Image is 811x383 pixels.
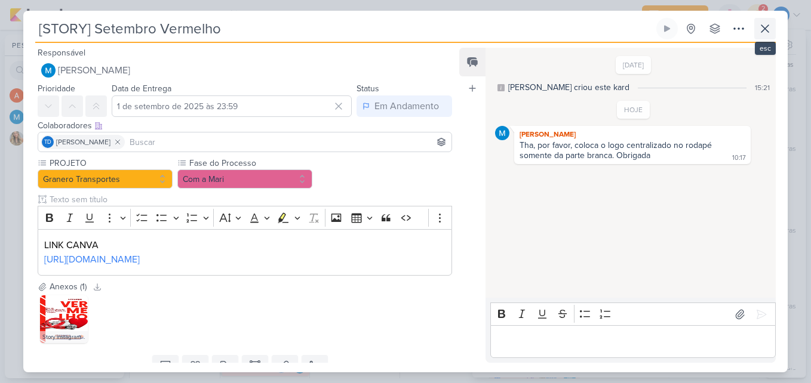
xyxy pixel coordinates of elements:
img: MARIANA MIRANDA [41,63,56,78]
p: LINK CANVA [44,238,446,252]
img: porJ03XNmzGtmA1t9Yx4DWRwrtavRt5TemJaMK0u.jpg [40,295,88,343]
div: Editor editing area: main [490,325,776,358]
label: Status [357,84,379,94]
div: Ligar relógio [662,24,672,33]
div: Thais de carvalho [42,136,54,148]
button: Com a Mari [177,169,312,189]
button: [PERSON_NAME] [38,60,452,81]
div: Story instagram setembro vermelho moderno vermelho e branco (Story) (3).jpg [40,331,88,343]
div: Editor toolbar [490,302,776,326]
a: [URL][DOMAIN_NAME] [44,254,140,265]
div: 15:21 [755,82,770,93]
button: Granero Transportes [38,169,173,189]
div: Anexos (1) [50,280,87,293]
label: PROJETO [48,157,173,169]
p: Td [44,140,51,146]
div: Colaboradores [38,119,452,132]
input: Kard Sem Título [35,18,654,39]
div: 10:17 [732,153,746,163]
label: Data de Entrega [112,84,171,94]
img: MARIANA MIRANDA [495,126,509,140]
input: Texto sem título [47,193,452,206]
div: [PERSON_NAME] [517,128,748,140]
div: Editor toolbar [38,206,452,229]
div: Em Andamento [374,99,439,113]
div: Tha, por favor, coloca o logo centralizado no rodapé somente da parte branca. Obrigada [520,140,714,160]
span: [PERSON_NAME] [58,63,130,78]
div: esc [755,42,776,55]
label: Responsável [38,48,85,58]
span: [PERSON_NAME] [56,137,110,147]
div: [PERSON_NAME] criou este kard [508,81,629,94]
label: Fase do Processo [188,157,312,169]
input: Buscar [127,135,449,149]
div: Editor editing area: main [38,229,452,276]
button: Em Andamento [357,95,452,117]
label: Prioridade [38,84,75,94]
input: Select a date [112,95,352,117]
